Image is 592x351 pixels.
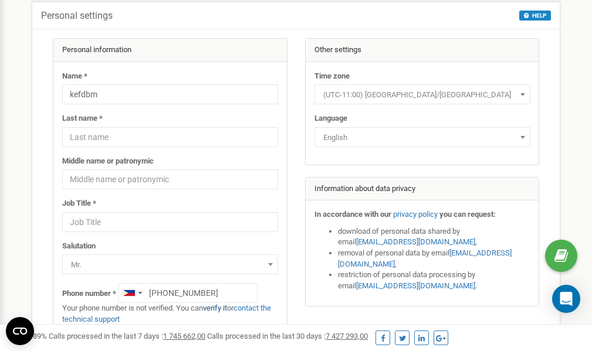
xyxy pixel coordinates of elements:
[53,39,287,62] div: Personal information
[49,332,205,340] span: Calls processed in the last 7 days :
[519,11,551,21] button: HELP
[62,198,96,209] label: Job Title *
[439,210,496,219] strong: you can request:
[6,317,34,345] button: Open CMP widget
[393,210,438,219] a: privacy policy
[338,248,530,270] li: removal of personal data by email ,
[41,11,113,21] h5: Personal settings
[62,169,278,189] input: Middle name or patronymic
[314,113,347,124] label: Language
[62,212,278,232] input: Job Title
[163,332,205,340] u: 1 745 662,00
[62,127,278,147] input: Last name
[62,254,278,274] span: Mr.
[62,71,87,82] label: Name *
[62,113,103,124] label: Last name *
[338,270,530,291] li: restriction of personal data processing by email .
[356,281,475,290] a: [EMAIL_ADDRESS][DOMAIN_NAME]
[203,304,227,312] a: verify it
[356,237,475,246] a: [EMAIL_ADDRESS][DOMAIN_NAME]
[306,178,539,201] div: Information about data privacy
[62,304,271,323] a: contact the technical support
[207,332,368,340] span: Calls processed in the last 30 days :
[314,84,530,104] span: (UTC-11:00) Pacific/Midway
[338,226,530,248] li: download of personal data shared by email ,
[119,284,146,302] div: Telephone country code
[326,332,368,340] u: 7 427 293,00
[319,87,526,103] span: (UTC-11:00) Pacific/Midway
[319,130,526,146] span: English
[62,84,278,104] input: Name
[314,127,530,147] span: English
[306,39,539,62] div: Other settings
[62,303,278,325] p: Your phone number is not verified. You can or
[62,288,116,299] label: Phone number *
[552,285,580,313] div: Open Intercom Messenger
[66,257,274,273] span: Mr.
[62,156,154,167] label: Middle name or patronymic
[62,241,96,252] label: Salutation
[314,210,391,219] strong: In accordance with our
[338,248,512,268] a: [EMAIL_ADDRESS][DOMAIN_NAME]
[314,71,350,82] label: Time zone
[118,283,258,303] input: +1-800-555-55-55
